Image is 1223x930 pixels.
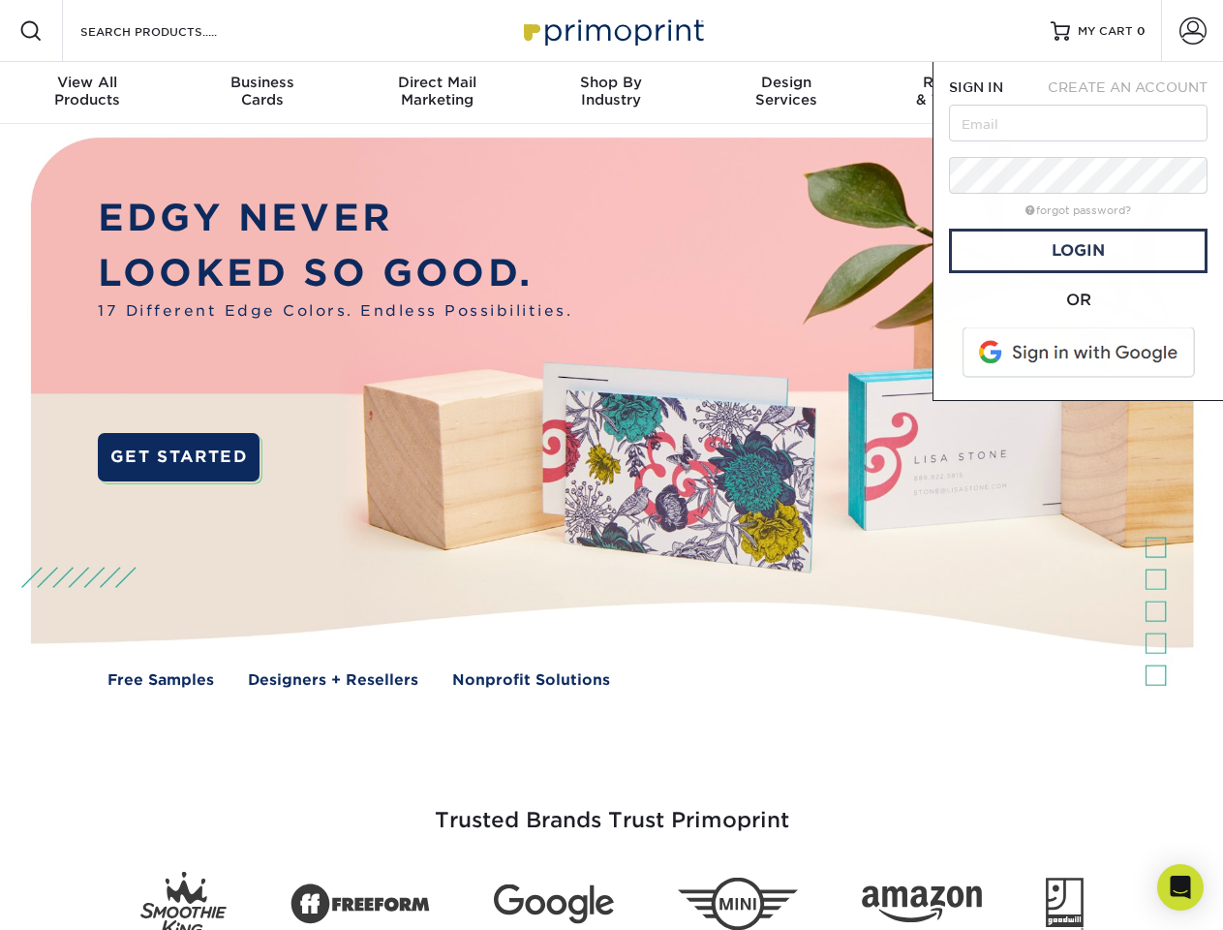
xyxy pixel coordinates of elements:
a: forgot password? [1025,204,1131,217]
span: MY CART [1078,23,1133,40]
span: CREATE AN ACCOUNT [1048,79,1208,95]
div: OR [949,289,1208,312]
span: Business [174,74,349,91]
a: Resources& Templates [873,62,1048,124]
div: Marketing [350,74,524,108]
input: Email [949,105,1208,141]
span: Shop By [524,74,698,91]
input: SEARCH PRODUCTS..... [78,19,267,43]
a: Direct MailMarketing [350,62,524,124]
a: Login [949,229,1208,273]
span: SIGN IN [949,79,1003,95]
span: 0 [1137,24,1146,38]
span: Direct Mail [350,74,524,91]
div: & Templates [873,74,1048,108]
div: Open Intercom Messenger [1157,864,1204,911]
img: Primoprint [515,10,709,51]
a: Free Samples [107,669,214,692]
img: Goodwill [1046,878,1084,930]
p: EDGY NEVER [98,191,572,246]
div: Cards [174,74,349,108]
p: LOOKED SO GOOD. [98,246,572,301]
a: Nonprofit Solutions [452,669,610,692]
a: Shop ByIndustry [524,62,698,124]
img: Google [494,884,614,924]
iframe: Google Customer Reviews [5,871,165,923]
h3: Trusted Brands Trust Primoprint [46,761,1178,856]
div: Services [699,74,873,108]
div: Industry [524,74,698,108]
a: DesignServices [699,62,873,124]
span: Resources [873,74,1048,91]
a: BusinessCards [174,62,349,124]
span: 17 Different Edge Colors. Endless Possibilities. [98,300,572,323]
a: GET STARTED [98,433,260,481]
span: Design [699,74,873,91]
img: Amazon [862,886,982,923]
a: Designers + Resellers [248,669,418,692]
